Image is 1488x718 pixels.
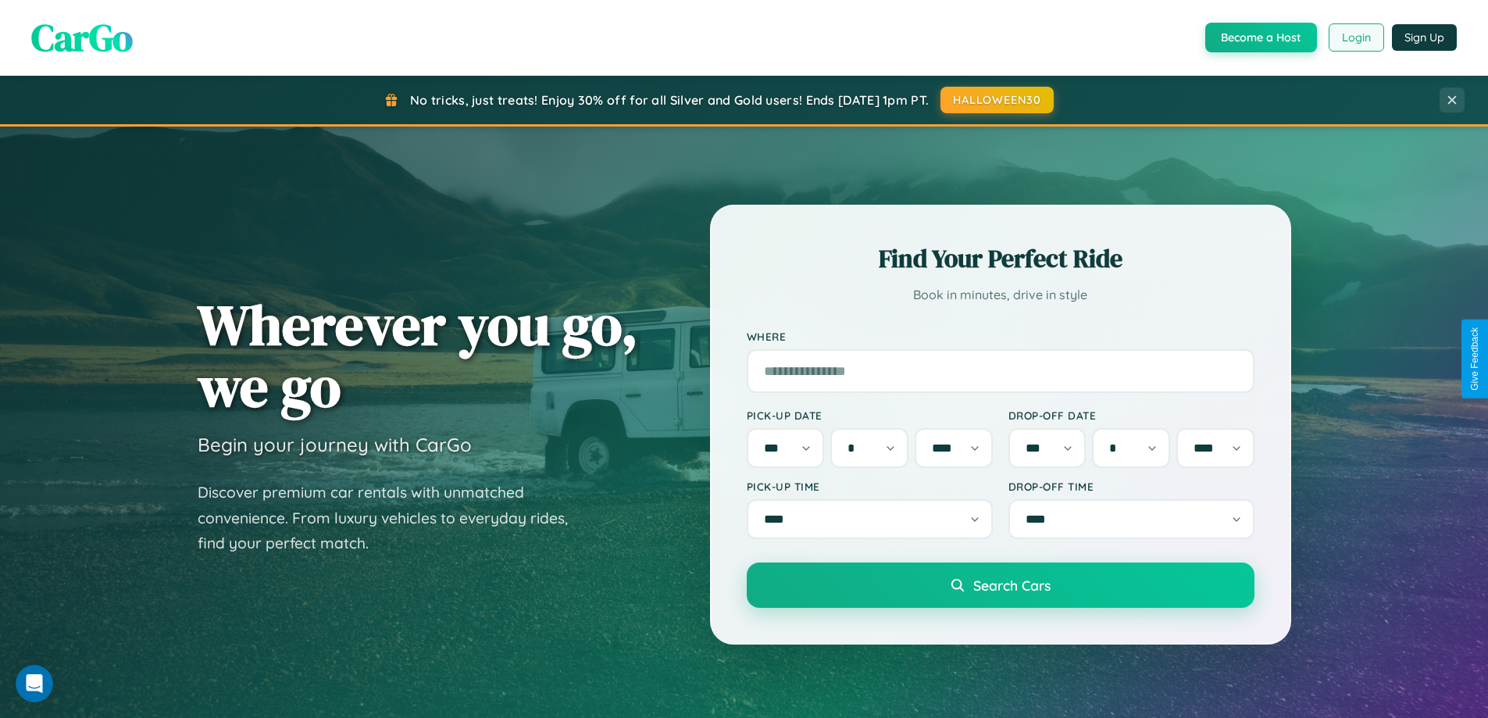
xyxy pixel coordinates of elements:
[747,241,1254,276] h2: Find Your Perfect Ride
[940,87,1054,113] button: HALLOWEEN30
[31,12,133,63] span: CarGo
[747,409,993,422] label: Pick-up Date
[1205,23,1317,52] button: Become a Host
[16,665,53,702] iframe: Intercom live chat
[1008,480,1254,493] label: Drop-off Time
[198,480,588,556] p: Discover premium car rentals with unmatched convenience. From luxury vehicles to everyday rides, ...
[410,92,929,108] span: No tricks, just treats! Enjoy 30% off for all Silver and Gold users! Ends [DATE] 1pm PT.
[747,480,993,493] label: Pick-up Time
[1469,327,1480,391] div: Give Feedback
[1008,409,1254,422] label: Drop-off Date
[1329,23,1384,52] button: Login
[198,433,472,456] h3: Begin your journey with CarGo
[1392,24,1457,51] button: Sign Up
[747,563,1254,608] button: Search Cars
[747,330,1254,343] label: Where
[747,284,1254,306] p: Book in minutes, drive in style
[198,294,638,417] h1: Wherever you go, we go
[973,577,1051,594] span: Search Cars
